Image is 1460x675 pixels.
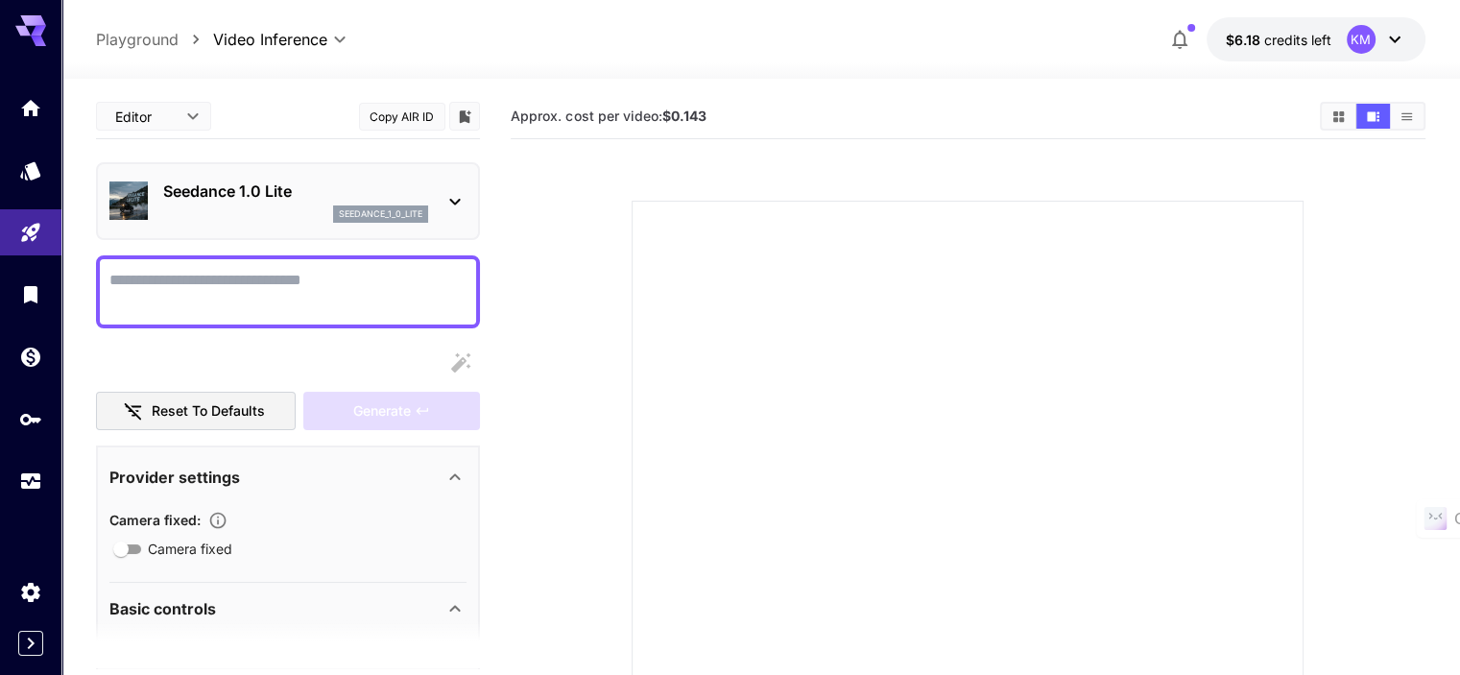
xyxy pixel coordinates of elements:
span: credits left [1264,32,1331,48]
div: KM [1347,25,1376,54]
button: Reset to defaults [96,392,296,431]
div: Provider settings [109,454,467,500]
div: $6.17983 [1226,30,1331,50]
span: Approx. cost per video: [511,108,706,124]
div: Wallet [19,345,42,369]
span: Camera fixed : [109,512,201,528]
a: Playground [96,28,179,51]
p: Basic controls [109,597,216,620]
span: Camera fixed [148,539,232,559]
div: Usage [19,470,42,494]
button: $6.17983KM [1207,17,1425,61]
div: Models [19,158,42,182]
div: Basic controls [109,586,467,632]
button: Add to library [456,105,473,128]
div: Show videos in grid viewShow videos in video viewShow videos in list view [1320,102,1425,131]
p: seedance_1_0_lite [339,207,422,221]
span: Video Inference [213,28,327,51]
button: Expand sidebar [18,631,43,656]
span: Editor [115,107,175,127]
span: $6.18 [1226,32,1264,48]
div: API Keys [19,407,42,431]
div: Seedance 1.0 Liteseedance_1_0_lite [109,172,467,230]
div: Settings [19,580,42,604]
div: Home [19,96,42,120]
div: Library [19,282,42,306]
div: Playground [19,221,42,245]
button: Show videos in list view [1390,104,1424,129]
button: Show videos in grid view [1322,104,1355,129]
button: Show videos in video view [1356,104,1390,129]
b: $0.143 [661,108,706,124]
p: Provider settings [109,466,240,489]
nav: breadcrumb [96,28,213,51]
p: Seedance 1.0 Lite [163,180,428,203]
button: Copy AIR ID [359,103,445,131]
